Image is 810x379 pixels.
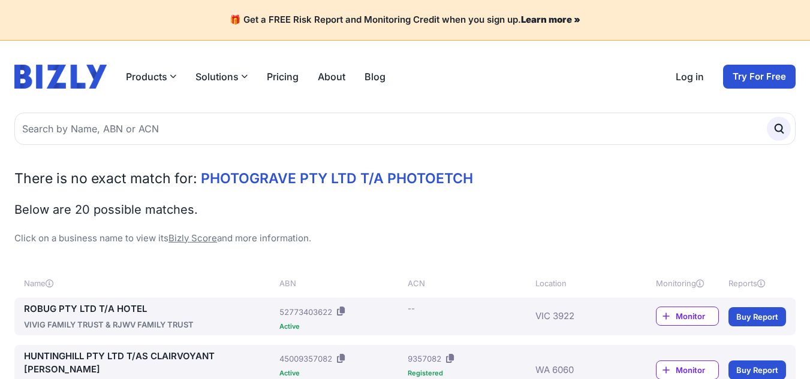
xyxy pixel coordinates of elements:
div: Name [24,277,275,289]
input: Search by Name, ABN or ACN [14,113,796,145]
div: ABN [279,277,402,289]
a: About [318,69,345,84]
a: Log in [676,69,704,84]
span: Monitor [676,364,718,376]
div: -- [408,302,415,314]
a: Buy Report [728,307,786,326]
a: Monitor [656,307,719,326]
a: HUNTINGHILL PTY LTD T/AS CLAIRVOYANT [PERSON_NAME] [24,350,275,377]
div: ACN [408,277,531,289]
span: Monitor [676,310,718,322]
span: Below are 20 possible matches. [14,202,198,217]
div: VIC 3922 [535,302,627,331]
a: ROBUG PTY LTD T/A HOTEL [24,302,275,316]
div: Reports [728,277,786,289]
a: Learn more » [521,14,580,25]
button: Products [126,69,176,84]
div: Active [279,370,402,377]
button: Solutions [195,69,248,84]
span: There is no exact match for: [14,170,197,187]
a: Pricing [267,69,299,84]
a: Blog [365,69,386,84]
p: Click on a business name to view its and more information. [14,232,796,245]
h4: 🎁 Get a FREE Risk Report and Monitoring Credit when you sign up. [14,14,796,26]
div: 52773403622 [279,306,332,318]
div: Registered [408,370,531,377]
div: 45009357082 [279,353,332,365]
div: Location [535,277,627,289]
div: 9357082 [408,353,441,365]
div: Monitoring [656,277,719,289]
a: Try For Free [723,65,796,89]
span: PHOTOGRAVE PTY LTD T/A PHOTOETCH [201,170,473,187]
div: Active [279,323,402,330]
div: VIVIG FAMILY TRUST & RJWV FAMILY TRUST [24,319,275,331]
a: Bizly Score [168,232,217,244]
